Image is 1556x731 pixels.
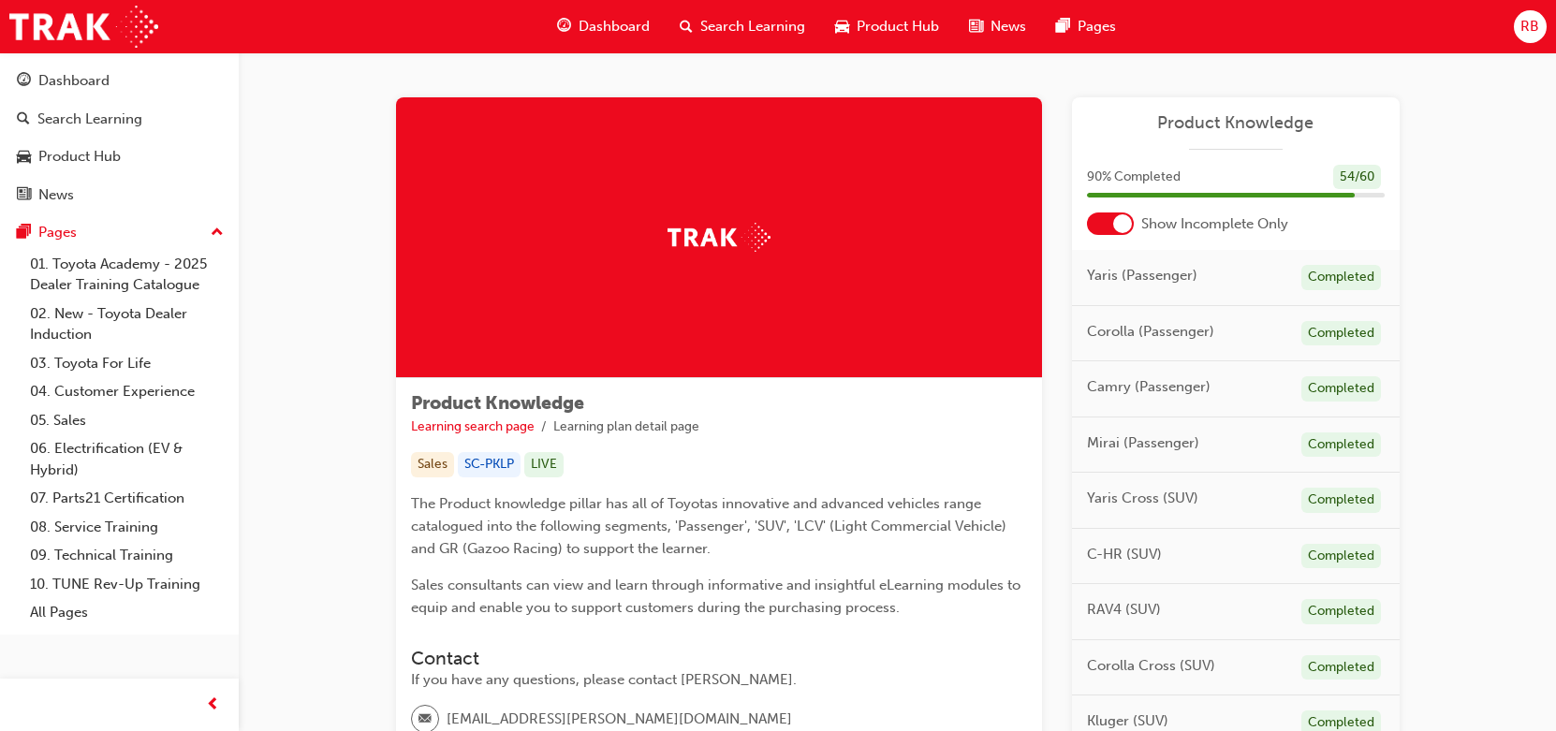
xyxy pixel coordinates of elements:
[7,178,231,212] a: News
[1301,599,1381,624] div: Completed
[37,109,142,130] div: Search Learning
[22,250,231,300] a: 01. Toyota Academy - 2025 Dealer Training Catalogue
[1301,321,1381,346] div: Completed
[22,406,231,435] a: 05. Sales
[7,215,231,250] button: Pages
[1333,165,1381,190] div: 54 / 60
[553,417,699,438] li: Learning plan detail page
[38,70,110,92] div: Dashboard
[7,60,231,215] button: DashboardSearch LearningProduct HubNews
[17,111,30,128] span: search-icon
[1087,376,1211,398] span: Camry (Passenger)
[22,434,231,484] a: 06. Electrification (EV & Hybrid)
[1087,432,1199,454] span: Mirai (Passenger)
[1520,16,1539,37] span: RB
[9,6,158,48] img: Trak
[211,221,224,245] span: up-icon
[1301,488,1381,513] div: Completed
[1301,655,1381,680] div: Completed
[411,418,535,434] a: Learning search page
[1087,167,1181,188] span: 90 % Completed
[1078,16,1116,37] span: Pages
[991,16,1026,37] span: News
[835,15,849,38] span: car-icon
[1087,265,1197,286] span: Yaris (Passenger)
[411,577,1024,616] span: Sales consultants can view and learn through informative and insightful eLearning modules to equi...
[17,73,31,90] span: guage-icon
[820,7,954,46] a: car-iconProduct Hub
[1087,655,1215,677] span: Corolla Cross (SUV)
[1087,112,1385,134] a: Product Knowledge
[1087,321,1214,343] span: Corolla (Passenger)
[1301,544,1381,569] div: Completed
[668,223,771,252] img: Trak
[1301,432,1381,458] div: Completed
[1301,265,1381,290] div: Completed
[17,149,31,166] span: car-icon
[22,598,231,627] a: All Pages
[1492,667,1537,712] iframe: Intercom live chat
[411,452,454,477] div: Sales
[447,709,792,730] span: [EMAIL_ADDRESS][PERSON_NAME][DOMAIN_NAME]
[579,16,650,37] span: Dashboard
[411,669,1027,691] div: If you have any questions, please contact [PERSON_NAME].
[524,452,564,477] div: LIVE
[38,184,74,206] div: News
[22,377,231,406] a: 04. Customer Experience
[206,694,220,717] span: prev-icon
[665,7,820,46] a: search-iconSearch Learning
[411,495,1010,557] span: The Product knowledge pillar has all of Toyotas innovative and advanced vehicles range catalogued...
[17,225,31,241] span: pages-icon
[954,7,1041,46] a: news-iconNews
[7,102,231,137] a: Search Learning
[542,7,665,46] a: guage-iconDashboard
[38,146,121,168] div: Product Hub
[22,541,231,570] a: 09. Technical Training
[1087,599,1161,621] span: RAV4 (SUV)
[458,452,521,477] div: SC-PKLP
[17,187,31,204] span: news-icon
[1056,15,1070,38] span: pages-icon
[7,139,231,174] a: Product Hub
[22,513,231,542] a: 08. Service Training
[22,484,231,513] a: 07. Parts21 Certification
[38,222,77,243] div: Pages
[700,16,805,37] span: Search Learning
[411,392,584,414] span: Product Knowledge
[680,15,693,38] span: search-icon
[1087,488,1198,509] span: Yaris Cross (SUV)
[22,349,231,378] a: 03. Toyota For Life
[7,64,231,98] a: Dashboard
[1514,10,1547,43] button: RB
[22,300,231,349] a: 02. New - Toyota Dealer Induction
[1301,376,1381,402] div: Completed
[857,16,939,37] span: Product Hub
[1041,7,1131,46] a: pages-iconPages
[1087,544,1162,565] span: C-HR (SUV)
[557,15,571,38] span: guage-icon
[411,648,1027,669] h3: Contact
[22,570,231,599] a: 10. TUNE Rev-Up Training
[1141,213,1288,235] span: Show Incomplete Only
[969,15,983,38] span: news-icon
